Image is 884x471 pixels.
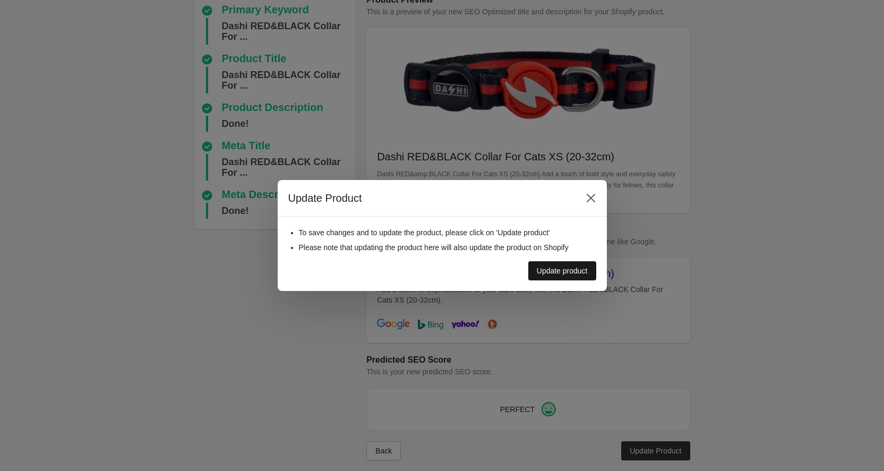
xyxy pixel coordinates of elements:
div: Update product [537,267,588,275]
button: Update product [528,261,596,280]
h2: Update Product [288,191,571,205]
li: To save changes and to update the product, please click on 'Update product' [299,227,596,238]
button: Close [581,189,600,208]
li: Please note that updating the product here will also update the product on Shopify [299,242,596,253]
